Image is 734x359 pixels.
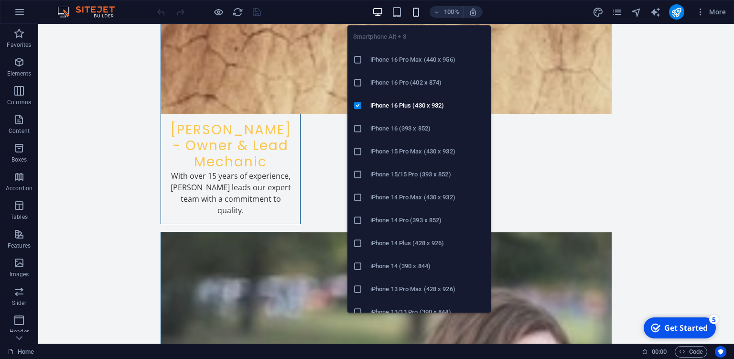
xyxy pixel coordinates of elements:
img: Editor Logo [55,6,127,18]
h6: iPhone 14 Pro (393 x 852) [370,215,485,226]
h6: iPhone 16 Pro (402 x 874) [370,77,485,88]
p: Features [8,242,31,250]
span: 00 00 [652,346,667,358]
h6: iPhone 13/13 Pro (390 x 844) [370,306,485,318]
h6: iPhone 15/15 Pro (393 x 852) [370,169,485,180]
p: Accordion [6,185,32,192]
i: Publish [671,7,682,18]
p: Images [10,271,29,278]
p: Columns [7,98,31,106]
i: On resize automatically adjust zoom level to fit chosen device. [469,8,477,16]
button: pages [612,6,623,18]
div: Get Started 5 items remaining, 0% complete [5,4,77,25]
p: Header [10,328,29,336]
p: Boxes [11,156,27,163]
span: More [696,7,726,17]
p: Tables [11,213,28,221]
button: navigator [631,6,642,18]
i: Reload page [232,7,243,18]
i: Pages (Ctrl+Alt+S) [612,7,623,18]
h6: iPhone 14 Pro Max (430 x 932) [370,192,485,203]
h6: iPhone 14 Plus (428 x 926) [370,238,485,249]
h6: 100% [444,6,459,18]
h6: iPhone 15 Pro Max (430 x 932) [370,146,485,157]
button: Usercentrics [715,346,726,358]
button: text_generator [650,6,661,18]
button: reload [232,6,243,18]
div: 5 [71,1,80,11]
p: Favorites [7,41,31,49]
i: Navigator [631,7,642,18]
a: Click to cancel selection. Double-click to open Pages [8,346,34,358]
p: Elements [7,70,32,77]
button: 100% [430,6,464,18]
button: More [692,4,730,20]
div: Get Started [26,9,69,20]
h6: Session time [642,346,667,358]
h6: iPhone 16 (393 x 852) [370,123,485,134]
h6: iPhone 14 (390 x 844) [370,261,485,272]
p: Slider [12,299,27,307]
p: Content [9,127,30,135]
h6: iPhone 16 Plus (430 x 932) [370,100,485,111]
h6: iPhone 16 Pro Max (440 x 956) [370,54,485,65]
i: Design (Ctrl+Alt+Y) [593,7,604,18]
button: design [593,6,604,18]
button: publish [669,4,684,20]
span: : [658,348,660,355]
h6: iPhone 13 Pro Max (428 x 926) [370,283,485,295]
span: Code [679,346,703,358]
i: AI Writer [650,7,661,18]
button: Click here to leave preview mode and continue editing [213,6,224,18]
button: Code [675,346,707,358]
